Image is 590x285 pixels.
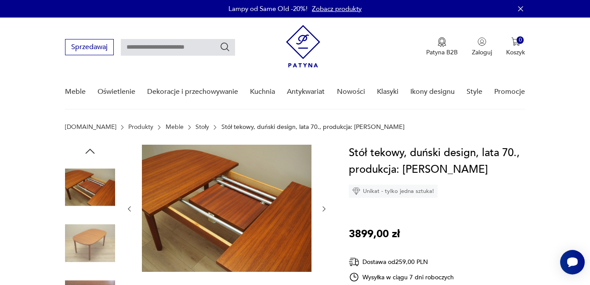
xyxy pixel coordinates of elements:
p: Patyna B2B [426,48,458,57]
div: Unikat - tylko jedna sztuka! [349,185,438,198]
a: Nowości [337,75,365,109]
a: Antykwariat [287,75,325,109]
a: Produkty [128,124,153,131]
a: Klasyki [377,75,398,109]
a: [DOMAIN_NAME] [65,124,116,131]
a: Style [467,75,482,109]
a: Zobacz produkty [312,4,362,13]
img: Ikona dostawy [349,256,359,267]
button: Sprzedawaj [65,39,114,55]
img: Zdjęcie produktu Stół tekowy, duński design, lata 70., produkcja: Farstrup Møbler [142,145,311,272]
a: Kuchnia [250,75,275,109]
h1: Stół tekowy, duński design, lata 70., produkcja: [PERSON_NAME] [349,145,533,178]
button: Patyna B2B [426,37,458,57]
button: Zaloguj [472,37,492,57]
a: Ikona medaluPatyna B2B [426,37,458,57]
p: Stół tekowy, duński design, lata 70., produkcja: [PERSON_NAME] [221,124,405,131]
div: Wysyłka w ciągu 7 dni roboczych [349,272,454,282]
p: Koszyk [506,48,525,57]
button: Szukaj [220,42,230,52]
img: Patyna - sklep z meblami i dekoracjami vintage [286,25,320,68]
p: Zaloguj [472,48,492,57]
img: Ikona koszyka [511,37,520,46]
div: 0 [517,36,524,44]
button: 0Koszyk [506,37,525,57]
a: Dekoracje i przechowywanie [147,75,238,109]
a: Stoły [195,124,209,131]
img: Ikonka użytkownika [478,37,486,46]
div: Dostawa od 259,00 PLN [349,256,454,267]
a: Meble [65,75,86,109]
img: Zdjęcie produktu Stół tekowy, duński design, lata 70., produkcja: Farstrup Møbler [65,162,115,212]
img: Ikona diamentu [352,187,360,195]
img: Ikona medalu [438,37,446,47]
p: Lampy od Same Old -20%! [228,4,308,13]
img: Zdjęcie produktu Stół tekowy, duński design, lata 70., produkcja: Farstrup Møbler [65,218,115,268]
iframe: Smartsupp widget button [560,250,585,274]
a: Oświetlenie [98,75,135,109]
a: Promocje [494,75,525,109]
a: Ikony designu [410,75,455,109]
a: Meble [166,124,184,131]
a: Sprzedawaj [65,45,114,51]
p: 3899,00 zł [349,226,400,242]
